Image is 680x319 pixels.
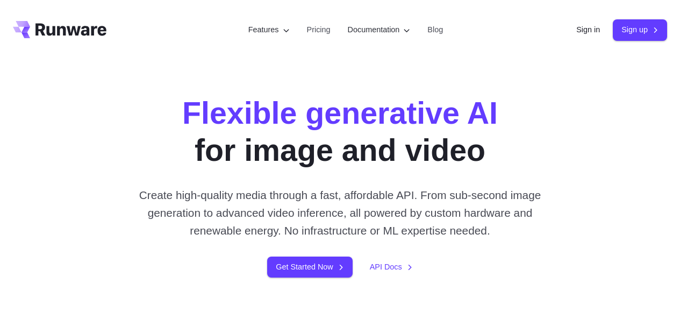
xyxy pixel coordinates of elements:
a: Sign in [576,24,600,36]
a: Sign up [613,19,667,40]
h1: for image and video [182,95,498,169]
strong: Flexible generative AI [182,96,498,130]
a: API Docs [370,261,413,273]
a: Go to / [13,21,106,38]
p: Create high-quality media through a fast, affordable API. From sub-second image generation to adv... [131,186,549,240]
label: Features [248,24,290,36]
label: Documentation [348,24,411,36]
a: Pricing [307,24,331,36]
a: Get Started Now [267,257,352,278]
a: Blog [427,24,443,36]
